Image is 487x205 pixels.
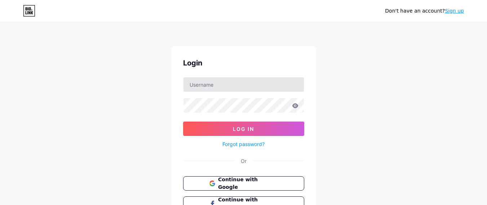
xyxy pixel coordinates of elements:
[183,77,304,92] input: Username
[445,8,464,14] a: Sign up
[222,140,265,148] a: Forgot password?
[241,157,247,165] div: Or
[183,58,304,68] div: Login
[385,7,464,15] div: Don't have an account?
[183,122,304,136] button: Log In
[233,126,254,132] span: Log In
[218,176,278,191] span: Continue with Google
[183,176,304,191] button: Continue with Google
